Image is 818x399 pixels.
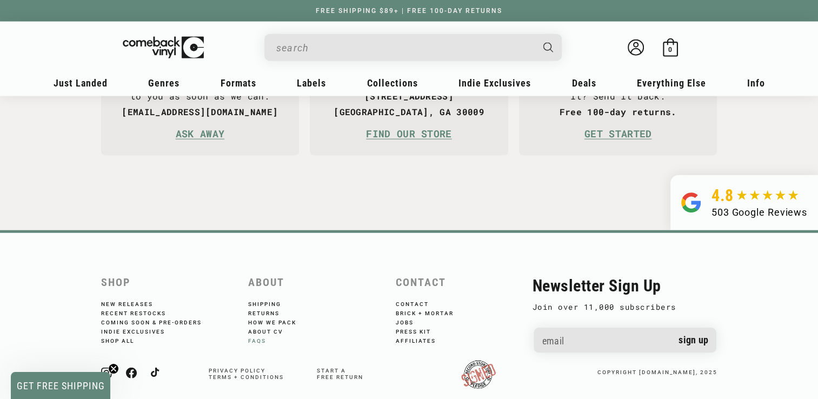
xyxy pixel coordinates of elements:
[209,368,265,374] a: Privacy Policy
[670,328,717,353] button: Sign up
[711,205,807,220] div: 503 Google Reviews
[736,190,799,201] img: star5.svg
[396,335,450,344] a: Affiliates
[248,308,294,317] a: Returns
[461,361,496,389] img: RSDPledgeSigned-updated.png
[264,34,562,61] div: Search
[101,317,216,326] a: Coming Soon & Pre-Orders
[248,317,311,326] a: How We Pack
[396,317,428,326] a: Jobs
[670,175,818,230] a: 4.8 503 Google Reviews
[297,77,326,89] span: Labels
[534,34,563,61] button: Search
[176,128,225,139] a: ASK AWAY
[248,326,297,335] a: About CV
[747,77,765,89] span: Info
[396,326,445,335] a: Press Kit
[533,276,717,295] h2: Newsletter Sign Up
[276,37,533,59] input: When autocomplete results are available use up and down arrows to review and enter to select
[317,368,363,380] span: Start a free return
[396,308,468,317] a: Brick + Mortar
[534,328,716,355] input: Email
[248,276,385,289] h2: About
[367,77,418,89] span: Collections
[54,77,108,89] span: Just Landed
[17,380,105,391] span: GET FREE SHIPPING
[148,77,179,89] span: Genres
[305,7,513,15] a: FREE SHIPPING $89+ | FREE 100-DAY RETURNS
[366,128,451,139] a: FIND OUR STORE
[101,326,179,335] a: Indie Exclusives
[458,77,531,89] span: Indie Exclusives
[668,46,672,54] span: 0
[711,186,734,205] span: 4.8
[597,369,717,375] small: copyright [DOMAIN_NAME], 2025
[584,128,652,139] a: GET STARTED
[122,106,278,117] strong: [EMAIL_ADDRESS][DOMAIN_NAME]
[209,374,284,380] a: Terms + Conditions
[317,368,363,380] a: Start afree return
[101,335,149,344] a: Shop All
[396,276,533,289] h2: Contact
[221,77,256,89] span: Formats
[11,372,110,399] div: GET FREE SHIPPINGClose teaser
[101,308,181,317] a: Recent Restocks
[560,106,677,117] strong: Free 100-day returns.
[681,186,701,220] img: Group.svg
[248,335,281,344] a: FAQs
[248,301,296,308] a: Shipping
[101,276,238,289] h2: Shop
[637,77,706,89] span: Everything Else
[101,301,168,308] a: New Releases
[108,363,119,374] button: Close teaser
[572,77,596,89] span: Deals
[396,301,443,308] a: Contact
[533,301,717,314] p: Join over 11,000 subscribers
